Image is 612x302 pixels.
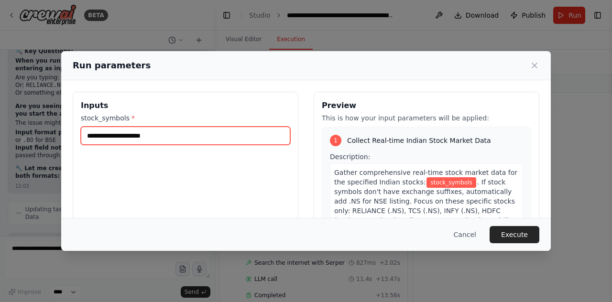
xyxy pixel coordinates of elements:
[73,59,151,72] h2: Run parameters
[81,100,290,111] h3: Inputs
[426,177,476,188] span: Variable: stock_symbols
[322,113,531,123] p: This is how your input parameters will be applied:
[81,113,290,123] label: stock_symbols
[490,226,539,243] button: Execute
[446,226,484,243] button: Cancel
[334,169,517,186] span: Gather comprehensive real-time stock market data for the specified Indian stocks:
[322,100,531,111] h3: Preview
[330,135,341,146] div: 1
[347,136,491,145] span: Collect Real-time Indian Stock Market Data
[330,153,370,161] span: Description:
